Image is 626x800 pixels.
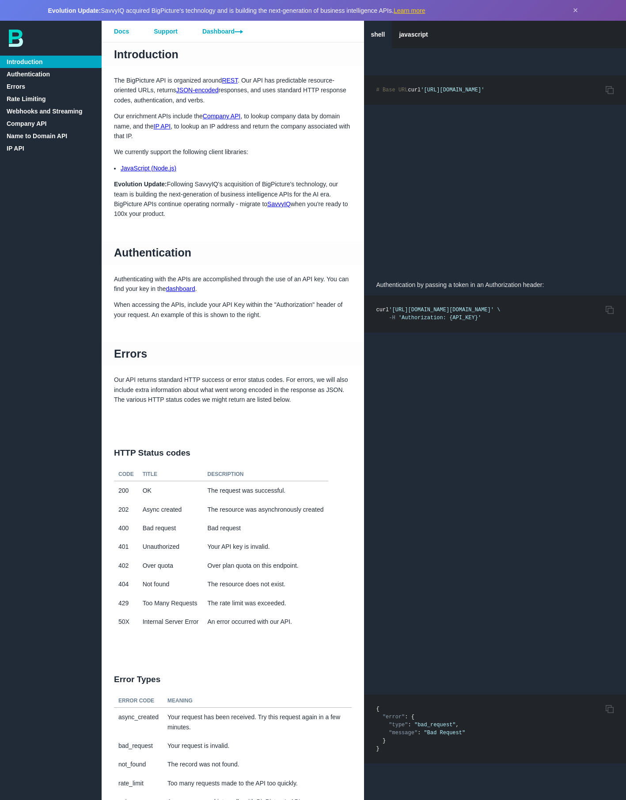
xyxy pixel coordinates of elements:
td: rate_limit [114,774,163,792]
span: { [376,706,379,712]
a: shell [364,21,392,48]
span: # Base URL [376,87,408,93]
h2: Error Types [102,664,364,694]
th: Description [203,468,328,481]
span: '[URL][DOMAIN_NAME][DOMAIN_NAME]' [389,307,494,313]
code: curl [376,307,501,321]
td: 400 [114,519,138,537]
p: When accessing the APIs, include your API Key within the "Authorization" header of your request. ... [102,300,364,320]
a: Support [141,21,190,42]
td: The resource does not exist. [203,575,328,593]
button: Dismiss announcement [573,5,578,15]
td: 202 [114,500,138,519]
span: "bad_request" [414,722,456,728]
a: javascript [392,21,435,48]
span: : [417,730,421,736]
strong: Evolution Update: [48,7,101,14]
p: Our API returns standard HTTP success or error status codes. For errors, we will also include ext... [102,375,364,404]
span: } [376,746,379,752]
td: The record was not found. [163,755,351,774]
td: 402 [114,556,138,575]
td: Your request is invalid. [163,736,351,755]
p: The BigPicture API is organized around . Our API has predictable resource-oriented URLs, returns ... [102,75,364,105]
td: Async created [138,500,203,519]
p: Following SavvyIQ's acquisition of BigPicture's technology, our team is building the next-generat... [102,179,364,219]
th: Title [138,468,203,481]
td: Internal Server Error [138,612,203,631]
span: '[URL][DOMAIN_NAME]' [421,87,484,93]
td: The rate limit was exceeded. [203,594,328,612]
span: SavvyIQ acquired BigPicture's technology and is building the next-generation of business intellig... [48,7,425,14]
a: SavvyIQ [267,200,291,208]
p: Authenticating with the APIs are accomplished through the use of an API key. You can find your ke... [102,274,364,294]
td: Your API key is invalid. [203,537,328,556]
td: Not found [138,575,203,593]
td: Unauthorized [138,537,203,556]
td: 401 [114,537,138,556]
td: Bad request [138,519,203,537]
td: 200 [114,481,138,500]
h1: Introduction [102,42,364,66]
span: "type" [389,722,408,728]
h2: HTTP Status codes [102,438,364,468]
th: Meaning [163,694,351,708]
span: : [405,714,408,720]
td: An error occurred with our API. [203,612,328,631]
td: Over plan quota on this endpoint. [203,556,328,575]
a: dashboard [166,285,195,292]
code: curl [376,87,485,93]
td: Your request has been received. Try this request again in a few minutes. [163,708,351,736]
th: Error Code [114,694,163,708]
h1: Errors [102,342,364,366]
span: } [383,738,386,744]
span: "Bad Request" [424,730,466,736]
span: "error" [383,714,405,720]
span: { [411,714,414,720]
a: Dashboard [190,21,255,42]
td: 429 [114,594,138,612]
td: 50X [114,612,138,631]
span: -H [389,315,395,321]
a: JSON-encoded [176,87,219,94]
td: bad_request [114,736,163,755]
a: Docs [102,21,141,42]
p: We currently support the following client libraries: [102,147,364,157]
a: IP API [154,123,171,130]
td: Over quota [138,556,203,575]
strong: Evolution Update: [114,181,167,188]
h1: Authentication [102,241,364,265]
td: async_created [114,708,163,736]
span: : [408,722,411,728]
td: Bad request [203,519,328,537]
td: 404 [114,575,138,593]
span: \ [497,307,500,313]
a: Learn more [394,7,425,14]
th: Code [114,468,138,481]
td: Too Many Requests [138,594,203,612]
p: Our enrichment APIs include the , to lookup company data by domain name, and the , to lookup an I... [102,111,364,141]
a: JavaScript (Node.js) [121,165,176,172]
td: The request was successful. [203,481,328,500]
span: 'Authorization: {API_KEY}' [398,315,481,321]
span: , [456,722,459,728]
td: OK [138,481,203,500]
a: Company API [203,113,241,120]
a: REST [222,77,238,84]
td: Too many requests made to the API too quickly. [163,774,351,792]
td: The resource was asynchronously created [203,500,328,519]
td: not_found [114,755,163,774]
span: "message" [389,730,417,736]
img: bp-logo-B-teal.svg [9,30,23,47]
